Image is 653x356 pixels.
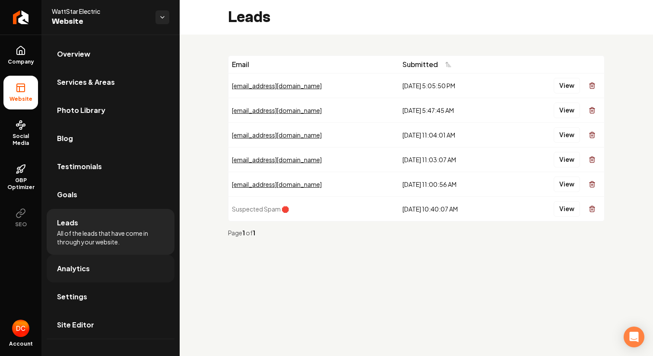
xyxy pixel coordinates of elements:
[57,189,77,200] span: Goals
[403,131,505,139] div: [DATE] 11:04:01 AM
[57,161,102,172] span: Testimonials
[3,177,38,191] span: GBP Optimizer
[52,7,149,16] span: WattStar Electric
[232,205,289,213] span: Suspected Spam 🛑
[9,340,33,347] span: Account
[57,292,87,302] span: Settings
[403,180,505,189] div: [DATE] 11:00:56 AM
[47,125,174,152] a: Blog
[57,320,94,330] span: Site Editor
[253,229,255,237] strong: 1
[4,58,38,65] span: Company
[47,283,174,311] a: Settings
[57,133,73,144] span: Blog
[242,229,246,237] strong: 1
[57,77,115,87] span: Services & Areas
[47,68,174,96] a: Services & Areas
[57,229,164,246] span: All of the leads that have come in through your website.
[57,218,78,228] span: Leads
[403,59,438,70] span: Submitted
[3,113,38,154] a: Social Media
[232,131,396,139] div: [EMAIL_ADDRESS][DOMAIN_NAME]
[232,180,396,189] div: [EMAIL_ADDRESS][DOMAIN_NAME]
[554,127,580,143] button: View
[47,255,174,282] a: Analytics
[13,10,29,24] img: Rebolt Logo
[6,96,36,103] span: Website
[232,59,396,70] div: Email
[554,176,580,192] button: View
[47,181,174,208] a: Goals
[57,263,90,274] span: Analytics
[3,133,38,147] span: Social Media
[246,229,253,237] span: of
[228,229,242,237] span: Page
[232,155,396,164] div: [EMAIL_ADDRESS][DOMAIN_NAME]
[57,49,90,59] span: Overview
[12,221,30,228] span: SEO
[554,201,580,217] button: View
[3,157,38,198] a: GBP Optimizer
[232,81,396,90] div: [EMAIL_ADDRESS][DOMAIN_NAME]
[47,96,174,124] a: Photo Library
[554,152,580,167] button: View
[554,103,580,118] button: View
[228,9,270,26] h2: Leads
[232,106,396,115] div: [EMAIL_ADDRESS][DOMAIN_NAME]
[403,57,457,72] button: Submitted
[52,16,149,28] span: Website
[403,106,505,115] div: [DATE] 5:47:45 AM
[403,205,505,213] div: [DATE] 10:40:07 AM
[57,105,105,115] span: Photo Library
[403,81,505,90] div: [DATE] 5:05:50 PM
[624,327,644,347] div: Open Intercom Messenger
[12,320,29,337] img: Dylan Chapman
[47,40,174,68] a: Overview
[403,155,505,164] div: [DATE] 11:03:07 AM
[3,38,38,72] a: Company
[554,78,580,93] button: View
[47,311,174,339] a: Site Editor
[3,201,38,235] button: SEO
[12,320,29,337] button: Open user button
[47,153,174,180] a: Testimonials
